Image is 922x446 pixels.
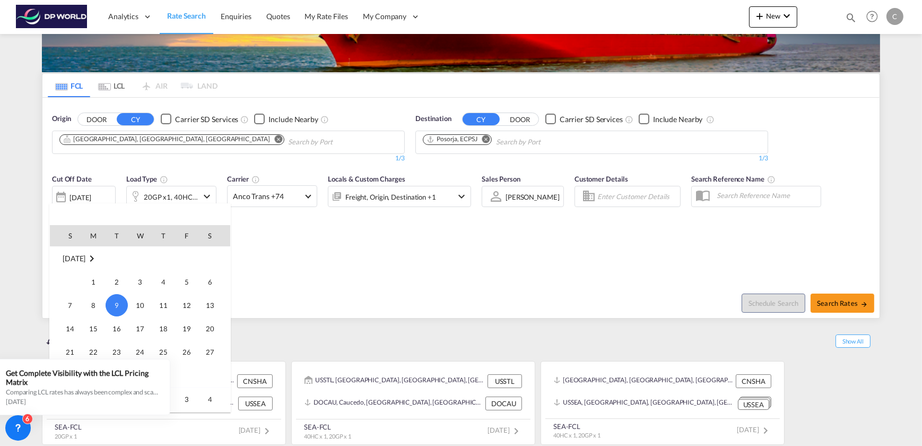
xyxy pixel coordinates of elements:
span: 23 [106,341,127,363]
span: [DATE] [63,254,85,263]
span: 10 [129,295,151,316]
span: 26 [176,341,197,363]
td: Thursday September 25 2025 [152,340,175,364]
th: F [175,225,198,246]
td: Monday September 22 2025 [82,340,105,364]
span: 6 [199,271,221,293]
span: 4 [199,389,221,410]
span: 24 [129,341,151,363]
td: Monday September 8 2025 [82,294,105,317]
th: S [198,225,230,246]
span: 18 [153,318,174,339]
td: Wednesday September 24 2025 [128,340,152,364]
td: Tuesday September 2 2025 [105,270,128,294]
tr: Week 3 [50,317,230,340]
span: 1 [83,271,104,293]
tr: Week 2 [50,294,230,317]
span: 14 [59,318,81,339]
td: Friday September 5 2025 [175,270,198,294]
span: 25 [153,341,174,363]
span: 8 [83,295,104,316]
span: 12 [176,295,197,316]
span: 13 [199,295,221,316]
td: Friday October 3 2025 [175,388,198,411]
th: T [105,225,128,246]
td: Tuesday September 16 2025 [105,317,128,340]
td: Wednesday September 10 2025 [128,294,152,317]
td: Monday September 1 2025 [82,270,105,294]
th: S [50,225,82,246]
span: 9 [106,294,128,316]
span: 4 [153,271,174,293]
span: 19 [176,318,197,339]
th: M [82,225,105,246]
td: Sunday September 7 2025 [50,294,82,317]
td: Thursday September 11 2025 [152,294,175,317]
span: 11 [153,295,174,316]
td: Saturday September 20 2025 [198,317,230,340]
tr: Week undefined [50,247,230,271]
span: 22 [83,341,104,363]
td: Wednesday September 17 2025 [128,317,152,340]
tr: Week 4 [50,340,230,364]
td: Saturday October 4 2025 [198,388,230,411]
th: W [128,225,152,246]
span: 17 [129,318,151,339]
span: 7 [59,295,81,316]
td: September 2025 [50,247,230,271]
span: 3 [176,389,197,410]
td: Saturday September 6 2025 [198,270,230,294]
tr: Week 1 [50,270,230,294]
td: Saturday September 27 2025 [198,340,230,364]
td: Wednesday September 3 2025 [128,270,152,294]
span: 3 [129,271,151,293]
span: 15 [83,318,104,339]
span: 5 [176,271,197,293]
td: Sunday September 14 2025 [50,317,82,340]
td: Monday September 15 2025 [82,317,105,340]
span: 2 [106,271,127,293]
span: 21 [59,341,81,363]
md-calendar: Calendar [50,225,230,412]
span: 27 [199,341,221,363]
td: Saturday September 13 2025 [198,294,230,317]
td: Tuesday September 23 2025 [105,340,128,364]
td: Friday September 12 2025 [175,294,198,317]
span: 20 [199,318,221,339]
span: 16 [106,318,127,339]
td: Thursday September 18 2025 [152,317,175,340]
td: Tuesday September 9 2025 [105,294,128,317]
td: Friday September 19 2025 [175,317,198,340]
td: Sunday September 21 2025 [50,340,82,364]
td: Thursday September 4 2025 [152,270,175,294]
td: Friday September 26 2025 [175,340,198,364]
th: T [152,225,175,246]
